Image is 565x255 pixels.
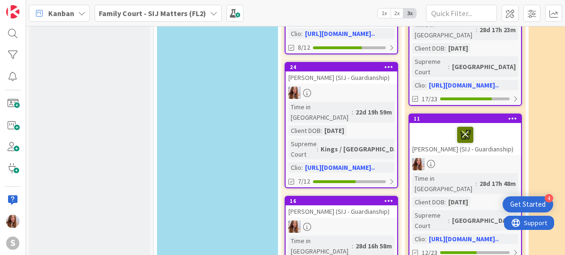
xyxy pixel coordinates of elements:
span: : [301,162,303,173]
div: Kings / [GEOGRAPHIC_DATA] [318,144,409,154]
div: AR [409,158,521,170]
span: Support [20,1,43,13]
a: [URL][DOMAIN_NAME].. [305,29,375,38]
div: 16 [286,197,397,205]
input: Quick Filter... [426,5,497,22]
img: AR [288,220,301,233]
div: 24 [290,64,397,70]
div: AR [286,220,397,233]
span: : [425,234,426,244]
div: Clio [412,80,425,90]
span: : [352,241,353,251]
span: : [448,215,450,226]
div: Clio [288,162,301,173]
div: Time in [GEOGRAPHIC_DATA] [412,173,476,194]
img: AR [288,87,301,99]
div: Client DOB [412,197,444,207]
span: : [317,144,318,154]
img: Visit kanbanzone.com [6,5,19,18]
div: Client DOB [412,43,444,53]
span: 8/12 [298,43,310,53]
div: [PERSON_NAME] (SIJ - Guardianship) [286,71,397,84]
div: 11[PERSON_NAME] (SIJ - Guardianship) [409,114,521,155]
div: Clio [412,234,425,244]
div: 22d 19h 59m [353,107,394,117]
div: 11 [409,114,521,123]
div: Supreme Court [288,139,317,159]
div: 28d 17h 23m [477,25,518,35]
div: [DATE] [446,43,470,53]
div: [PERSON_NAME] (SIJ - Guardianship) [286,205,397,218]
img: AR [412,158,425,170]
div: 24[PERSON_NAME] (SIJ - Guardianship) [286,63,397,84]
a: [URL][DOMAIN_NAME].. [429,235,499,243]
div: 24 [286,63,397,71]
div: Supreme Court [412,56,448,77]
span: 1x [378,9,391,18]
div: 11 [414,115,521,122]
span: 2x [391,9,403,18]
div: [PERSON_NAME] (SIJ - Guardianship) [409,123,521,155]
a: [URL][DOMAIN_NAME].. [305,163,375,172]
div: 4 [545,194,553,202]
div: Time in [GEOGRAPHIC_DATA] [412,19,476,40]
div: Time in [GEOGRAPHIC_DATA] [288,102,352,123]
img: AR [6,215,19,228]
div: 28d 16h 58m [353,241,394,251]
span: Kanban [48,8,74,19]
span: : [425,80,426,90]
span: : [448,62,450,72]
span: : [476,178,477,189]
div: Open Get Started checklist, remaining modules: 4 [503,196,553,212]
span: : [444,43,446,53]
div: [DATE] [322,125,347,136]
div: 28d 17h 48m [477,178,518,189]
span: 17/23 [422,94,437,104]
div: S [6,237,19,250]
div: Client DOB [288,125,321,136]
div: Supreme Court [412,210,448,231]
span: : [301,28,303,39]
div: [GEOGRAPHIC_DATA] [450,215,518,226]
span: : [476,25,477,35]
b: Family Court - SIJ Matters (FL2) [99,9,206,18]
div: AR [286,87,397,99]
div: Get Started [510,200,546,209]
span: : [352,107,353,117]
div: 16[PERSON_NAME] (SIJ - Guardianship) [286,197,397,218]
div: [GEOGRAPHIC_DATA] [450,62,518,72]
div: 16 [290,198,397,204]
span: : [444,197,446,207]
div: Clio [288,28,301,39]
span: : [321,125,322,136]
span: 3x [403,9,416,18]
div: [DATE] [446,197,470,207]
a: [URL][DOMAIN_NAME].. [429,81,499,89]
span: 7/12 [298,176,310,186]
